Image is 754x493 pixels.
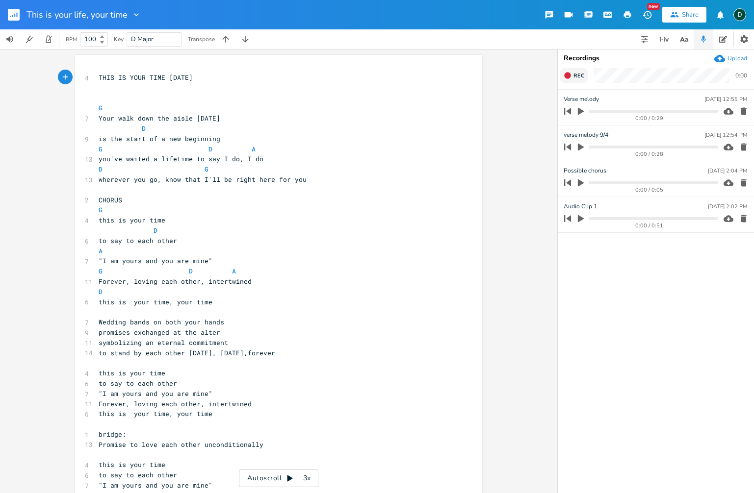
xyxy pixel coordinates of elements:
span: wherever you go, know that I'll be right here for you [99,175,307,184]
button: New [637,6,657,24]
div: Transpose [188,36,215,42]
span: Your walk down the aisle [DATE] [99,114,220,123]
span: CHORUS [99,196,122,204]
div: BPM [66,37,77,42]
div: New [647,3,660,10]
span: D [189,267,193,275]
div: Key [114,36,124,42]
span: this is your time [99,369,165,377]
span: G [99,205,103,214]
span: this is your time, your time [99,409,212,418]
span: bridge: [99,430,126,439]
div: Autoscroll [239,469,318,487]
span: to say to each other [99,379,177,388]
span: G [205,165,208,173]
span: This is your life, your time [26,10,128,19]
div: 0:00 / 0:05 [581,187,718,193]
span: Wedding bands on both your hands [99,318,224,326]
span: Rec [573,72,584,79]
span: D [142,124,146,133]
span: D [99,165,103,173]
div: 0:00 / 0:28 [581,151,718,157]
span: Promise to love each other unconditionally [99,440,263,449]
div: [DATE] 2:02 PM [708,204,747,209]
span: A [99,246,103,255]
span: D Major [131,35,154,44]
span: this is your time [99,460,165,469]
span: G [99,145,103,153]
span: you've waited a lifetime to say I do, I dö [99,154,263,163]
span: Forever, loving each other, intertwined [99,399,252,408]
span: Possible chorus [564,166,606,175]
button: Share [662,7,706,23]
span: this is your time, your time [99,297,212,306]
span: G [99,103,103,112]
div: 3x [298,469,316,487]
span: to stand by each other [DATE], [DATE],forever [99,348,275,357]
div: 0:00 / 0:51 [581,223,718,228]
span: symbolizing an eternal commitment [99,338,228,347]
div: Recordings [564,55,748,62]
div: Upload [728,54,747,62]
span: D [208,145,212,153]
span: Verse melody [564,95,599,104]
span: verse melody 9/4 [564,130,608,140]
button: Rec [560,68,588,83]
button: D [733,3,746,26]
span: "I am yours and you are mine" [99,256,212,265]
span: D [99,287,103,296]
span: A [232,267,236,275]
div: [DATE] 12:54 PM [704,132,747,138]
span: Forever, loving each other, intertwined [99,277,252,286]
span: D [154,226,157,235]
div: [DATE] 2:04 PM [708,168,747,173]
span: to say to each other [99,236,177,245]
span: "I am yours and you are mine" [99,481,212,490]
div: [DATE] 12:55 PM [704,97,747,102]
div: 0:00 [735,73,747,78]
span: "I am yours and you are mine" [99,389,212,398]
span: to say to each other [99,470,177,479]
span: THIS IS YOUR TIME [DATE] [99,73,193,82]
div: 0:00 / 0:29 [581,116,718,121]
span: A [252,145,256,153]
span: this is your time [99,216,165,224]
span: promises exchanged at the alter [99,328,220,337]
span: G [99,267,103,275]
span: is the start of a new beginning [99,134,220,143]
div: Share [682,10,699,19]
button: Upload [714,53,747,64]
span: Audio Clip 1 [564,202,597,211]
div: Donna Britton Bukevicz [733,8,746,21]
